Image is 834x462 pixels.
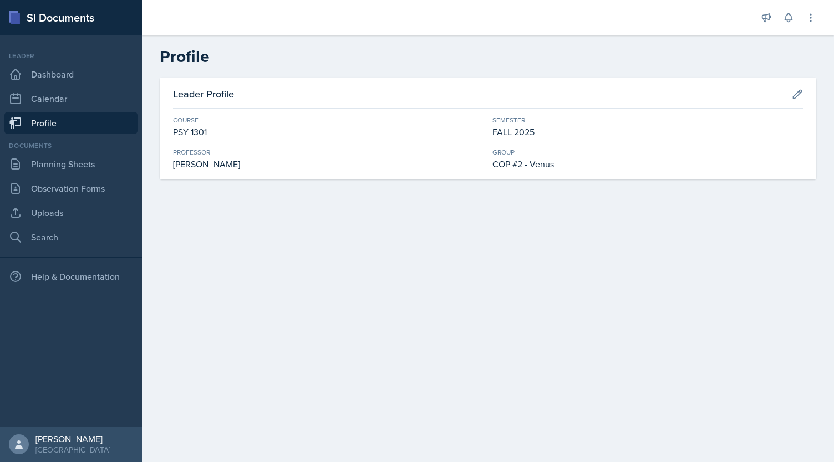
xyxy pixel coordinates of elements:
div: Course [173,115,484,125]
a: Profile [4,112,138,134]
a: Dashboard [4,63,138,85]
div: [PERSON_NAME] [35,433,110,444]
div: Leader [4,51,138,61]
div: PSY 1301 [173,125,484,138]
div: FALL 2025 [492,125,803,138]
div: COP #2 - Venus [492,157,803,171]
div: Semester [492,115,803,125]
a: Uploads [4,202,138,224]
div: [PERSON_NAME] [173,157,484,171]
div: Group [492,147,803,157]
a: Observation Forms [4,177,138,199]
div: [GEOGRAPHIC_DATA] [35,444,110,455]
h2: Profile [160,47,816,66]
div: Help & Documentation [4,265,138,288]
div: Professor [173,147,484,157]
a: Search [4,226,138,248]
a: Calendar [4,88,138,110]
h3: Leader Profile [173,86,234,101]
a: Planning Sheets [4,153,138,175]
div: Documents [4,141,138,151]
